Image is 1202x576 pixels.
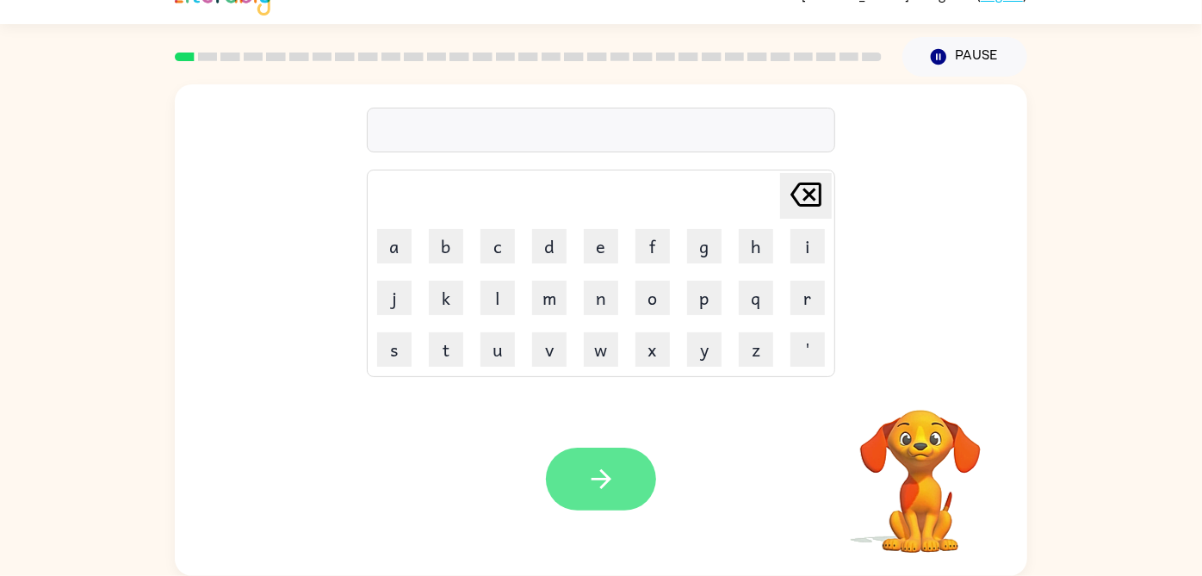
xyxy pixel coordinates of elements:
[532,281,567,315] button: m
[480,332,515,367] button: u
[687,229,722,263] button: g
[480,281,515,315] button: l
[584,332,618,367] button: w
[377,281,412,315] button: j
[532,229,567,263] button: d
[687,332,722,367] button: y
[377,332,412,367] button: s
[902,37,1027,77] button: Pause
[429,229,463,263] button: b
[739,229,773,263] button: h
[532,332,567,367] button: v
[790,229,825,263] button: i
[635,229,670,263] button: f
[429,332,463,367] button: t
[635,332,670,367] button: x
[834,383,1007,555] video: Your browser must support playing .mp4 files to use Literably. Please try using another browser.
[584,281,618,315] button: n
[635,281,670,315] button: o
[739,332,773,367] button: z
[584,229,618,263] button: e
[377,229,412,263] button: a
[739,281,773,315] button: q
[687,281,722,315] button: p
[429,281,463,315] button: k
[790,281,825,315] button: r
[790,332,825,367] button: '
[480,229,515,263] button: c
